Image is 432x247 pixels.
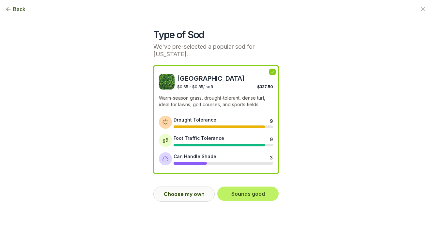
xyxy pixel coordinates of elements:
button: Back [5,5,25,13]
button: Sounds good [217,187,279,201]
div: 9 [270,136,272,141]
span: $0.65 - $0.85 / sqft [177,84,213,89]
img: Foot traffic tolerance icon [162,137,169,144]
img: Drought tolerance icon [162,119,169,125]
img: Bermuda sod image [159,74,175,90]
div: Can Handle Shade [174,153,216,160]
p: Warm-season grass, drought-tolerant, dense turf, ideal for lawns, golf courses, and sports fields [159,95,273,108]
span: $337.50 [257,84,273,89]
img: Shade tolerance icon [162,156,169,162]
div: 9 [270,118,272,123]
div: 3 [270,154,272,159]
div: Drought Tolerance [174,116,216,123]
span: Back [13,5,25,13]
span: [GEOGRAPHIC_DATA] [177,74,273,83]
p: We've pre-selected a popular sod for [US_STATE]. [153,43,279,58]
div: Foot Traffic Tolerance [174,135,224,141]
button: Choose my own [153,187,215,202]
h2: Type of Sod [153,29,279,41]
